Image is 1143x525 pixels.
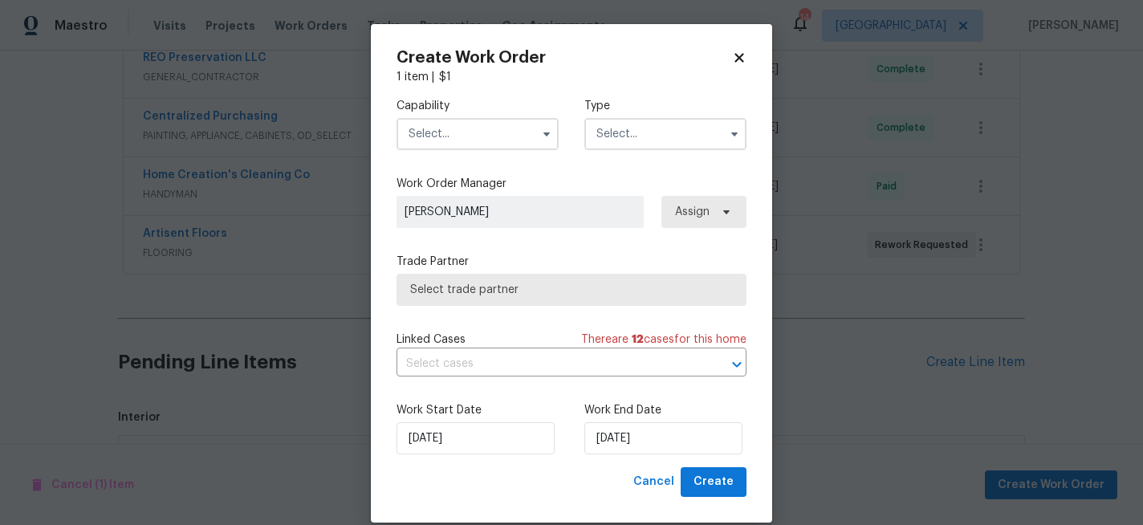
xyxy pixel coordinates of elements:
[410,282,733,298] span: Select trade partner
[397,332,466,348] span: Linked Cases
[725,124,744,144] button: Show options
[632,334,644,345] span: 12
[584,402,746,418] label: Work End Date
[397,176,746,192] label: Work Order Manager
[726,353,748,376] button: Open
[581,332,746,348] span: There are case s for this home
[681,467,746,497] button: Create
[397,69,746,85] div: 1 item |
[584,422,742,454] input: M/D/YYYY
[633,472,674,492] span: Cancel
[397,352,702,376] input: Select cases
[397,402,559,418] label: Work Start Date
[405,204,636,220] span: [PERSON_NAME]
[439,71,451,83] span: $ 1
[694,472,734,492] span: Create
[397,98,559,114] label: Capability
[397,118,559,150] input: Select...
[397,50,732,66] h2: Create Work Order
[584,118,746,150] input: Select...
[397,254,746,270] label: Trade Partner
[584,98,746,114] label: Type
[675,204,710,220] span: Assign
[397,422,555,454] input: M/D/YYYY
[537,124,556,144] button: Show options
[627,467,681,497] button: Cancel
